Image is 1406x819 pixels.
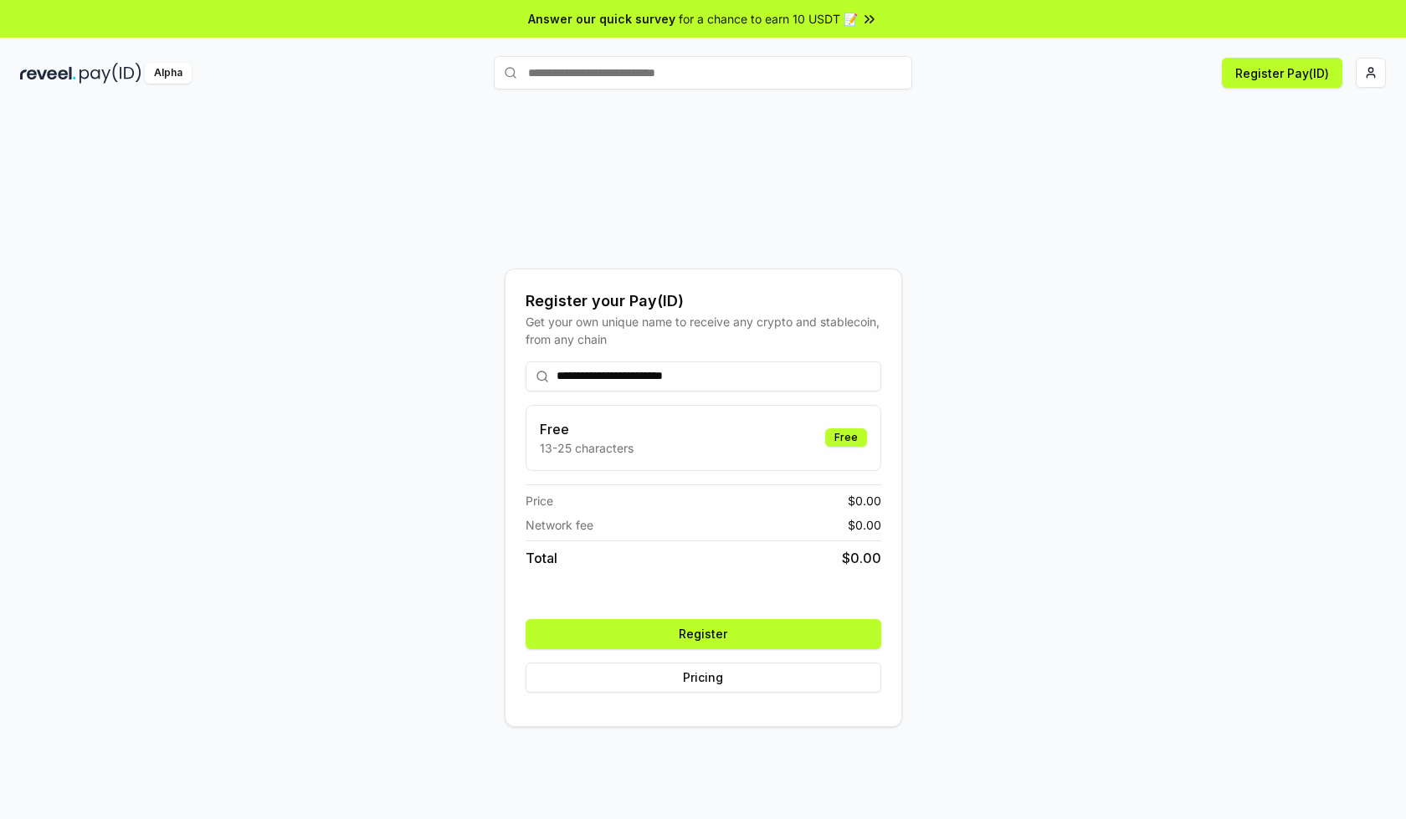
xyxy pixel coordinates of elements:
span: $ 0.00 [848,516,881,534]
span: $ 0.00 [842,548,881,568]
span: Network fee [526,516,593,534]
div: Free [825,428,867,447]
span: for a chance to earn 10 USDT 📝 [679,10,858,28]
span: Total [526,548,557,568]
img: reveel_dark [20,63,76,84]
button: Register [526,619,881,649]
img: pay_id [80,63,141,84]
div: Get your own unique name to receive any crypto and stablecoin, from any chain [526,313,881,348]
div: Alpha [145,63,192,84]
button: Register Pay(ID) [1222,58,1342,88]
div: Register your Pay(ID) [526,289,881,313]
span: $ 0.00 [848,492,881,509]
span: Price [526,492,553,509]
p: 13-25 characters [540,439,634,457]
button: Pricing [526,663,881,693]
h3: Free [540,419,634,439]
span: Answer our quick survey [528,10,675,28]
